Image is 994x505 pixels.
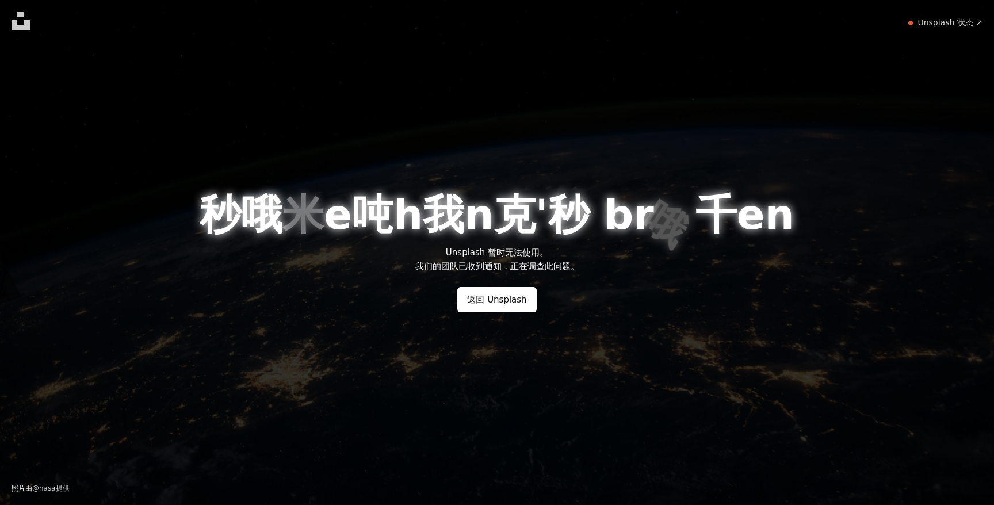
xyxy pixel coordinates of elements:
[467,294,526,305] font: 返回 Unsplash
[633,190,654,239] font: r
[765,190,794,239] font: n
[737,190,765,239] font: e
[200,193,794,236] h1: 有东西坏了
[917,17,982,29] a: Unsplash 状态 ↗
[917,18,973,27] font: Unsplash 状态
[282,190,324,239] font: 米
[324,190,352,239] font: e
[241,190,282,239] font: 哦
[352,190,393,239] font: 吨
[494,190,536,239] font: 克
[32,484,70,492] a: @nasa提供
[393,190,423,239] font: h
[457,287,536,312] a: 返回 Unsplash
[464,190,494,239] font: n
[695,190,737,239] font: 千
[200,190,241,239] font: 秒
[415,261,579,271] font: 我们的团队已收到通知，正在调查此问题。
[604,190,634,239] font: b
[634,193,695,256] font: 哦
[536,190,548,239] font: '
[12,484,32,492] font: 照片由
[446,247,548,258] font: Unsplash 暂时无法使用。
[976,18,982,27] font: ↗
[423,190,464,239] font: 我
[548,190,590,239] font: 秒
